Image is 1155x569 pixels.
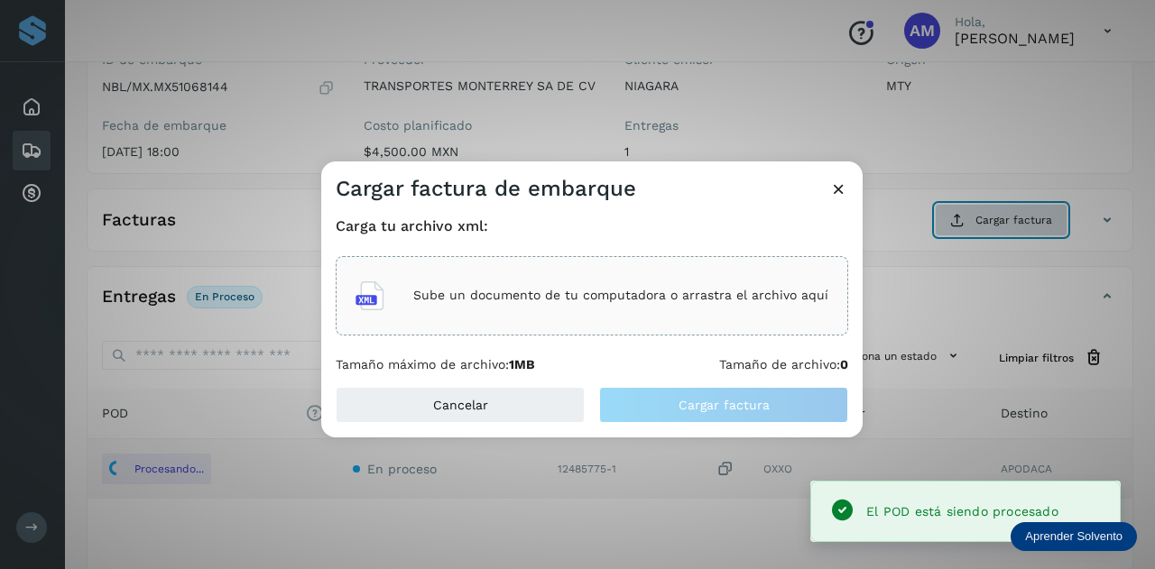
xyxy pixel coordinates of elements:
p: Tamaño de archivo: [719,357,848,372]
b: 1MB [509,357,535,372]
button: Cancelar [336,387,585,423]
span: Cargar factura [679,399,770,411]
p: Tamaño máximo de archivo: [336,357,535,372]
p: Aprender Solvento [1025,529,1123,544]
div: Aprender Solvento [1011,522,1137,551]
button: Cargar factura [599,387,848,423]
h4: Carga tu archivo xml: [336,217,848,234]
b: 0 [840,357,848,372]
span: El POD está siendo procesado [866,504,1058,519]
h3: Cargar factura de embarque [336,176,636,202]
span: Cancelar [433,399,488,411]
p: Sube un documento de tu computadora o arrastra el archivo aquí [413,288,828,303]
